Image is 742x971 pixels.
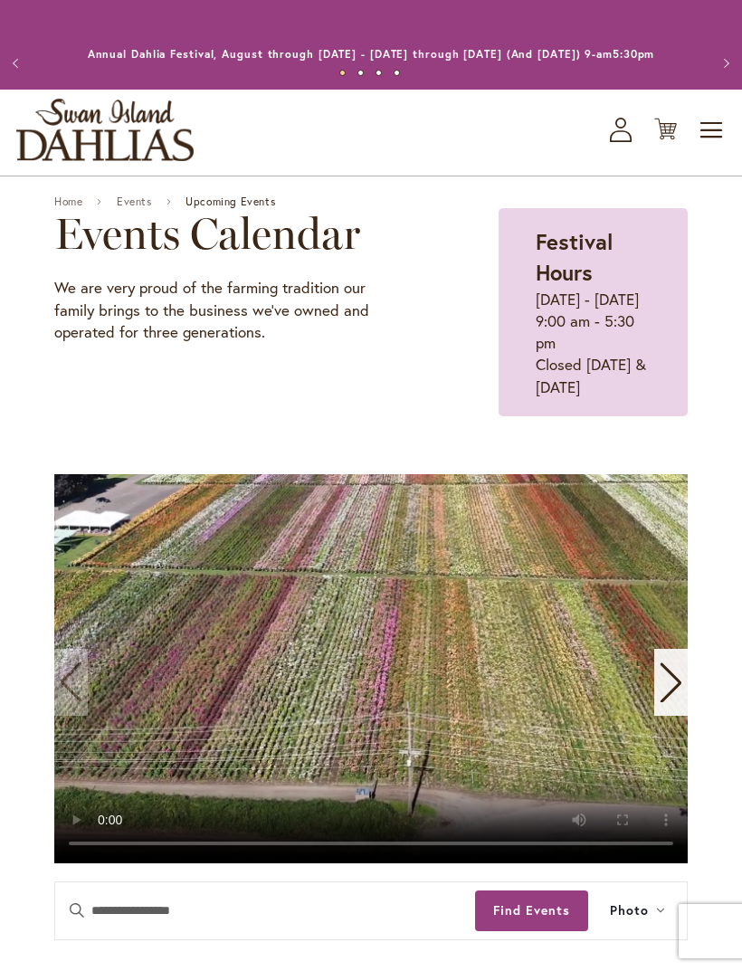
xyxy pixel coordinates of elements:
span: Upcoming Events [185,195,275,208]
button: 4 of 4 [394,70,400,76]
button: 3 of 4 [376,70,382,76]
p: We are very proud of the farming tradition our family brings to the business we've owned and oper... [54,277,408,343]
a: store logo [16,99,194,161]
strong: Festival Hours [536,227,613,287]
button: Photo [588,882,687,939]
button: 2 of 4 [357,70,364,76]
swiper-slide: 1 / 11 [54,474,688,863]
h2: Events Calendar [54,208,408,259]
button: Next [706,45,742,81]
span: Photo [610,900,649,921]
button: Find Events [475,890,588,931]
p: [DATE] - [DATE] 9:00 am - 5:30 pm Closed [DATE] & [DATE] [536,289,651,398]
a: Annual Dahlia Festival, August through [DATE] - [DATE] through [DATE] (And [DATE]) 9-am5:30pm [88,47,655,61]
input: Enter Keyword. Search for events by Keyword. [55,882,475,939]
a: Events [117,195,152,208]
a: Home [54,195,82,208]
button: 1 of 4 [339,70,346,76]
